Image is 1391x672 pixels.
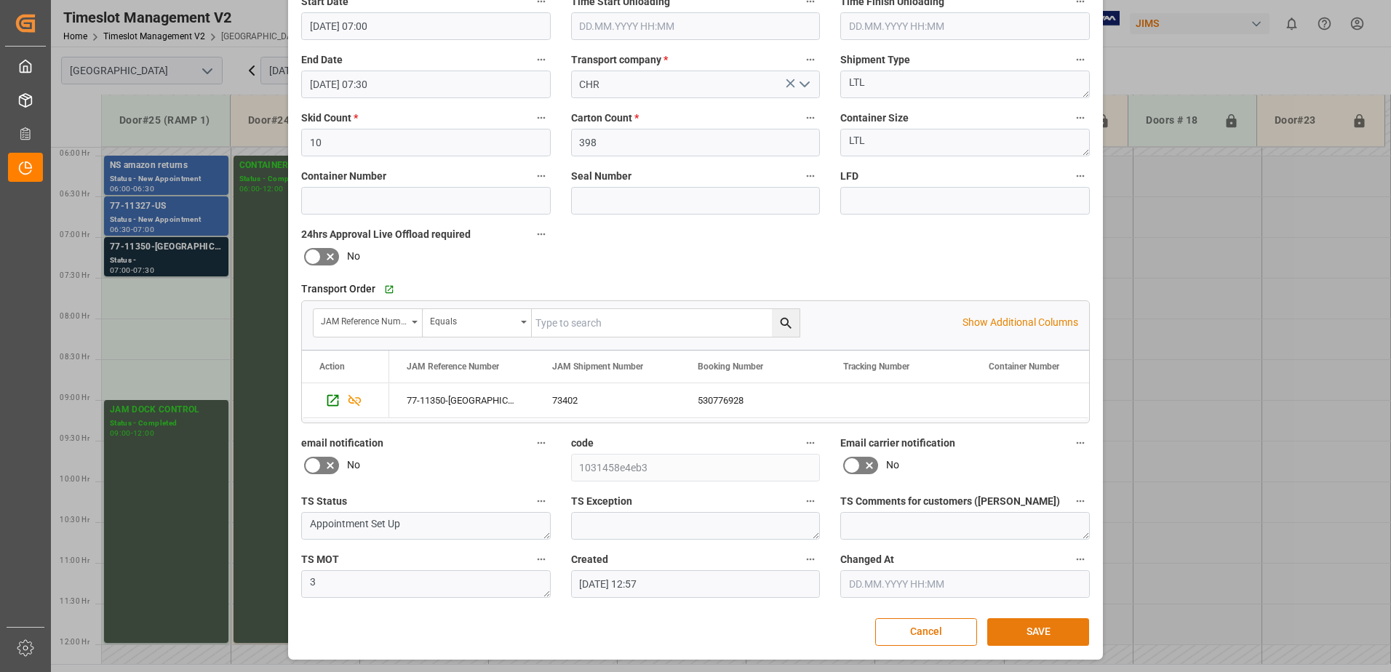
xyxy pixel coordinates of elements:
input: DD.MM.YYYY HH:MM [571,570,821,598]
span: Changed At [840,552,894,567]
span: TS Comments for customers ([PERSON_NAME]) [840,494,1060,509]
span: No [886,457,899,473]
button: TS Exception [801,492,820,511]
span: Carton Count [571,111,639,126]
textarea: LTL [840,71,1090,98]
button: open menu [314,309,423,337]
button: Created [801,550,820,569]
button: End Date [532,50,551,69]
button: Shipment Type [1071,50,1090,69]
input: DD.MM.YYYY HH:MM [301,12,551,40]
span: Container Size [840,111,909,126]
span: Transport Order [301,281,375,297]
button: open menu [423,309,532,337]
button: LFD [1071,167,1090,185]
span: TS MOT [301,552,339,567]
button: search button [772,309,800,337]
span: Tracking Number [843,361,909,372]
span: 24hrs Approval Live Offload required [301,227,471,242]
span: Transport company [571,52,668,68]
input: DD.MM.YYYY HH:MM [840,12,1090,40]
button: TS Comments for customers ([PERSON_NAME]) [1071,492,1090,511]
button: 24hrs Approval Live Offload required [532,225,551,244]
button: Container Size [1071,108,1090,127]
span: No [347,457,360,473]
button: Skid Count * [532,108,551,127]
div: Press SPACE to select this row. [302,383,389,418]
span: Skid Count [301,111,358,126]
button: Cancel [875,618,977,646]
p: Show Additional Columns [962,315,1078,330]
span: Booking Number [698,361,763,372]
span: Email carrier notification [840,436,955,451]
button: TS Status [532,492,551,511]
span: email notification [301,436,383,451]
span: code [571,436,594,451]
button: Transport company * [801,50,820,69]
span: End Date [301,52,343,68]
span: Container Number [989,361,1059,372]
div: Equals [430,311,516,328]
button: TS MOT [532,550,551,569]
input: DD.MM.YYYY HH:MM [571,12,821,40]
div: 73402 [535,383,680,417]
button: email notification [532,433,551,452]
div: 530776928 [680,383,826,417]
span: Container Number [301,169,386,184]
span: Shipment Type [840,52,910,68]
button: Email carrier notification [1071,433,1090,452]
button: Seal Number [801,167,820,185]
span: No [347,249,360,264]
textarea: Appointment Set Up [301,512,551,540]
span: TS Exception [571,494,632,509]
button: code [801,433,820,452]
button: open menu [793,73,815,96]
textarea: LTL [840,129,1090,156]
div: JAM Reference Number [321,311,407,328]
button: SAVE [987,618,1089,646]
input: DD.MM.YYYY HH:MM [840,570,1090,598]
button: Carton Count * [801,108,820,127]
div: Action [319,361,345,372]
textarea: 3 [301,570,551,598]
span: LFD [840,169,858,184]
button: Changed At [1071,550,1090,569]
span: Seal Number [571,169,631,184]
span: Created [571,552,608,567]
span: JAM Shipment Number [552,361,643,372]
span: JAM Reference Number [407,361,499,372]
span: TS Status [301,494,347,509]
input: DD.MM.YYYY HH:MM [301,71,551,98]
input: Type to search [532,309,800,337]
button: Container Number [532,167,551,185]
div: 77-11350-[GEOGRAPHIC_DATA] [389,383,535,417]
